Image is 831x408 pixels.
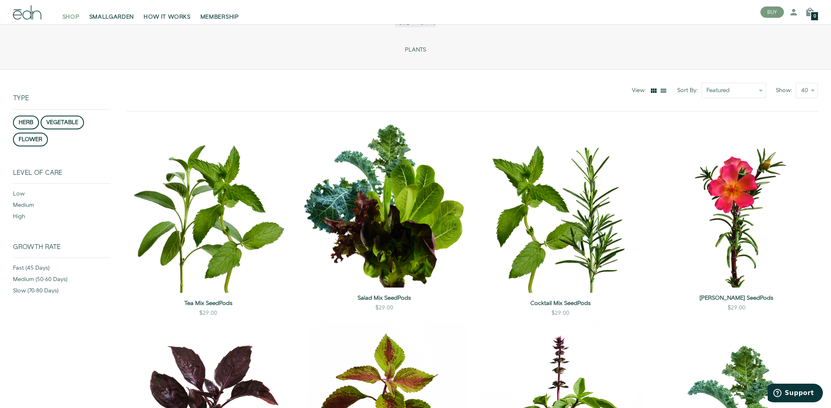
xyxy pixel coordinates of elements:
[13,201,110,213] div: medium
[303,294,466,302] a: Salad Mix SeedPods
[84,3,139,21] a: SMALLGARDEN
[375,304,393,312] div: $29.00
[196,3,244,21] a: MEMBERSHIP
[405,47,426,54] span: PLANTS
[144,13,190,21] span: HOW IT WORKS
[199,309,217,317] div: $29.00
[13,116,39,129] button: herb
[13,287,110,298] div: slow (70-80 days)
[127,125,290,293] img: Tea Mix SeedPods
[13,213,110,224] div: high
[200,13,239,21] span: MEMBERSHIP
[655,125,818,288] img: Moss Rose SeedPods
[13,243,110,258] div: Growth Rate
[768,384,823,404] iframe: Opens a widget where you can find more information
[13,133,48,146] button: flower
[13,190,110,201] div: low
[776,86,796,94] label: Show:
[479,125,642,293] img: Cocktail Mix SeedPods
[632,86,650,94] div: View:
[728,304,745,312] div: $29.00
[303,125,466,288] img: Salad Mix SeedPods
[760,6,784,18] button: BUY
[814,14,816,19] span: 0
[41,116,84,129] button: vegetable
[13,264,110,275] div: fast (45 days)
[13,70,110,109] div: Type
[62,13,80,21] span: SHOP
[89,13,134,21] span: SMALLGARDEN
[479,299,642,307] a: Cocktail Mix SeedPods
[13,169,110,183] div: Level of Care
[58,3,84,21] a: SHOP
[677,86,701,94] label: Sort By:
[13,275,110,287] div: medium (50-60 days)
[139,3,195,21] a: HOW IT WORKS
[551,309,569,317] div: $29.00
[127,299,290,307] a: Tea Mix SeedPods
[655,294,818,302] a: [PERSON_NAME] SeedPods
